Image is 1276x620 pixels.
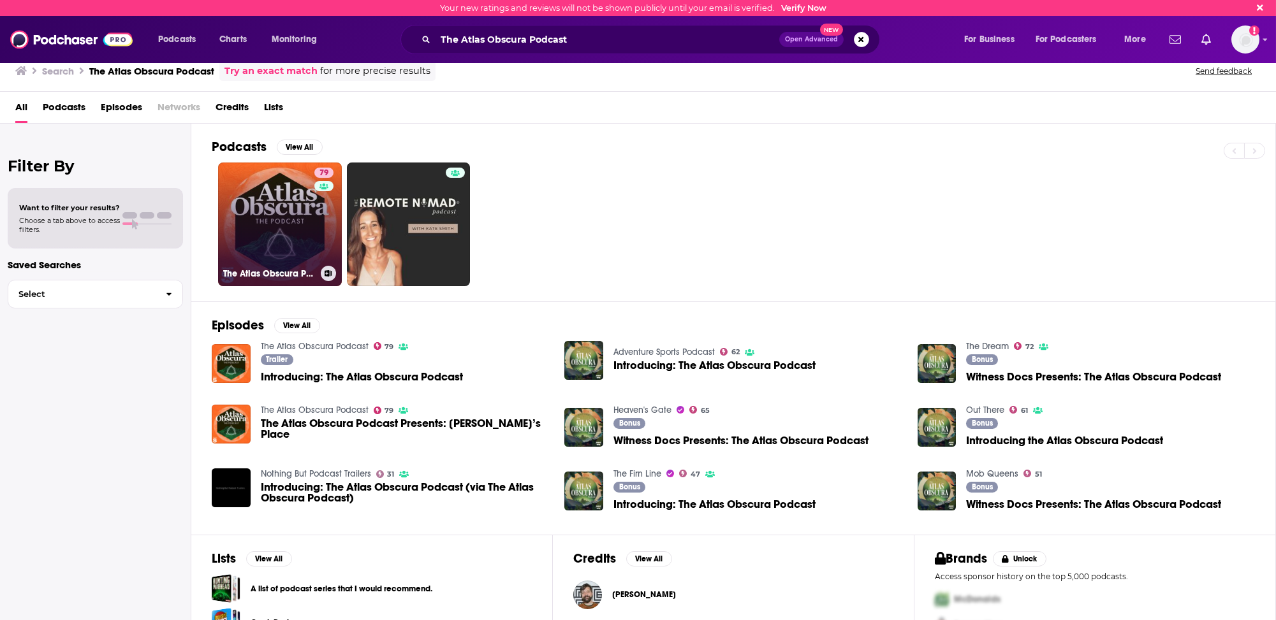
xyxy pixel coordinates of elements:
[158,31,196,48] span: Podcasts
[1164,29,1186,50] a: Show notifications dropdown
[930,586,954,612] img: First Pro Logo
[216,97,249,123] a: Credits
[261,371,463,382] a: Introducing: The Atlas Obscura Podcast
[619,419,640,427] span: Bonus
[8,259,183,271] p: Saved Searches
[266,356,288,363] span: Trailer
[251,582,432,596] a: A list of podcast series that I would recommend.
[612,589,676,600] span: [PERSON_NAME]
[731,349,740,355] span: 62
[1035,472,1042,477] span: 51
[613,360,816,371] span: Introducing: The Atlas Obscura Podcast
[972,356,993,363] span: Bonus
[1124,31,1146,48] span: More
[612,589,676,600] a: Dylan Thuras
[966,468,1018,479] a: Mob Queens
[1115,29,1162,50] button: open menu
[149,29,212,50] button: open menu
[212,139,323,155] a: PodcastsView All
[274,318,320,333] button: View All
[374,342,394,350] a: 79
[613,347,715,357] a: Adventure Sports Podcast
[89,65,214,77] h3: The Atlas Obscura Podcast
[19,216,120,234] span: Choose a tab above to access filters.
[212,317,320,333] a: EpisodesView All
[440,3,826,13] div: Your new ratings and reviews will not be shown publicly until your email is verified.
[19,203,120,212] span: Want to filter your results?
[935,551,988,566] h2: Brands
[387,472,394,477] span: 31
[1196,29,1216,50] a: Show notifications dropdown
[263,29,334,50] button: open menu
[277,140,323,155] button: View All
[212,551,292,566] a: ListsView All
[1023,470,1042,477] a: 51
[935,572,1255,581] p: Access sponsor history on the top 5,000 podcasts.
[564,341,603,380] img: Introducing: The Atlas Obscura Podcast
[15,97,27,123] a: All
[8,280,183,308] button: Select
[966,405,1004,415] a: Out There
[613,499,816,510] a: Introducing: The Atlas Obscura Podcast
[436,29,779,50] input: Search podcasts, credits, & more...
[314,168,334,178] a: 79
[264,97,283,123] a: Lists
[966,499,1221,510] span: Witness Docs Presents: The Atlas Obscura Podcast
[619,483,640,491] span: Bonus
[272,31,317,48] span: Monitoring
[101,97,142,123] span: Episodes
[376,470,395,478] a: 31
[573,580,602,609] img: Dylan Thuras
[573,551,672,566] a: CreditsView All
[966,435,1163,446] a: Introducing the Atlas Obscura Podcast
[1036,31,1097,48] span: For Podcasters
[972,419,993,427] span: Bonus
[701,408,710,414] span: 65
[385,408,393,414] span: 79
[223,268,316,279] h3: The Atlas Obscura Podcast
[212,551,236,566] h2: Lists
[720,348,740,356] a: 62
[972,483,993,491] span: Bonus
[689,406,710,414] a: 65
[691,472,700,477] span: 47
[918,408,957,447] img: Introducing the Atlas Obscura Podcast
[212,344,251,383] img: Introducing: The Atlas Obscura Podcast
[218,162,342,286] a: 79The Atlas Obscura Podcast
[261,482,550,503] a: Introducing: The Atlas Obscura Podcast (via The Atlas Obscura Podcast)
[626,551,672,566] button: View All
[319,167,328,180] span: 79
[955,29,1030,50] button: open menu
[10,27,133,52] img: Podchaser - Follow, Share and Rate Podcasts
[564,472,603,510] a: Introducing: The Atlas Obscura Podcast
[261,405,369,415] a: The Atlas Obscura Podcast
[820,24,843,36] span: New
[613,435,869,446] span: Witness Docs Presents: The Atlas Obscura Podcast
[261,468,371,479] a: Nothing But Podcast Trailers
[212,574,240,603] a: A list of podcast series that I would recommend.
[918,344,957,383] img: Witness Docs Presents: The Atlas Obscura Podcast
[1014,342,1034,350] a: 72
[918,472,957,510] img: Witness Docs Presents: The Atlas Obscura Podcast
[212,468,251,507] img: Introducing: The Atlas Obscura Podcast (via The Atlas Obscura Podcast)
[8,157,183,175] h2: Filter By
[224,64,318,78] a: Try an exact match
[564,408,603,447] img: Witness Docs Presents: The Atlas Obscura Podcast
[261,418,550,440] a: The Atlas Obscura Podcast Presents: Charlie’s Place
[1231,25,1259,54] img: User Profile
[43,97,85,123] a: Podcasts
